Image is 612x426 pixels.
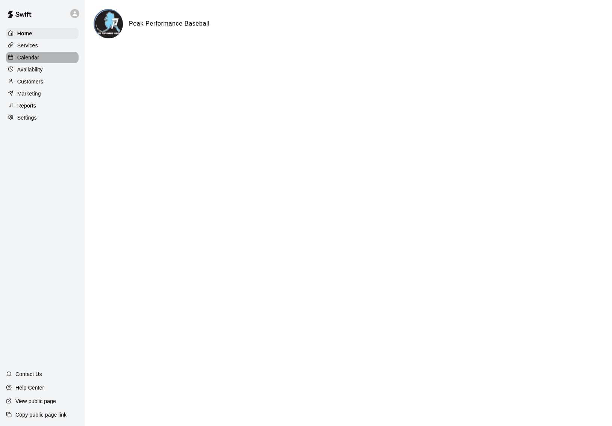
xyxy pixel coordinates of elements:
a: Home [6,28,79,39]
p: Customers [17,78,43,85]
p: Copy public page link [15,411,67,418]
p: Settings [17,114,37,121]
a: Services [6,40,79,51]
p: Availability [17,66,43,73]
a: Customers [6,76,79,87]
p: Reports [17,102,36,109]
p: Calendar [17,54,39,61]
p: Contact Us [15,370,42,378]
p: Marketing [17,90,41,97]
a: Availability [6,64,79,75]
h6: Peak Performance Baseball [129,19,209,29]
p: Home [17,30,32,37]
p: Services [17,42,38,49]
a: Marketing [6,88,79,99]
a: Reports [6,100,79,111]
a: Calendar [6,52,79,63]
img: Peak Performance Baseball logo [95,10,123,38]
p: Help Center [15,384,44,391]
p: View public page [15,397,56,405]
a: Settings [6,112,79,123]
